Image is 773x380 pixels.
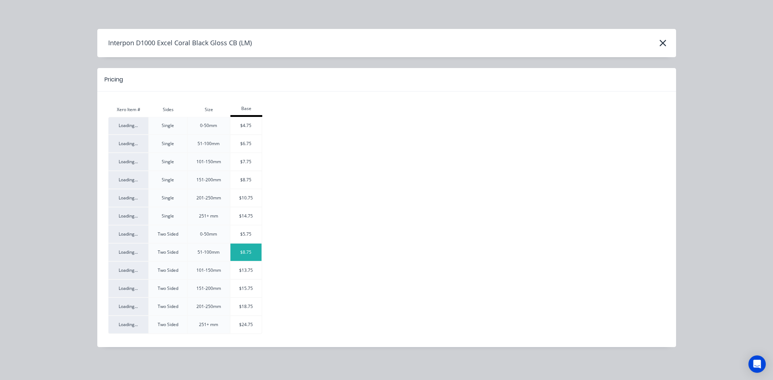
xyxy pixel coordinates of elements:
div: Single [149,213,187,219]
span: Loading... [119,177,138,183]
div: Pricing [105,75,123,84]
div: $7.75 [230,159,262,165]
div: 201-250mm [188,303,230,310]
span: Loading... [119,195,138,201]
div: Single [149,195,187,201]
div: Single [149,122,187,129]
div: 51-100mm [188,249,230,256]
div: 151-200mm [188,177,230,183]
div: 101-150mm [188,159,230,165]
div: Two Sided [149,231,187,237]
div: Two Sided [149,267,187,274]
div: 201-250mm [188,195,230,201]
div: $10.75 [230,195,262,201]
div: Single [149,177,187,183]
span: Loading... [119,267,138,273]
div: 0-50mm [188,122,230,129]
div: Two Sided [149,321,187,328]
span: Loading... [119,303,138,309]
div: Two Sided [149,303,187,310]
div: Two Sided [149,249,187,256]
div: Single [149,159,187,165]
div: $14.75 [230,213,262,219]
div: $8.75 [230,177,262,183]
div: Size [188,106,230,113]
div: 51-100mm [188,140,230,147]
span: Loading... [119,122,138,128]
div: 251+ mm [188,213,230,219]
div: 251+ mm [188,321,230,328]
div: 0-50mm [188,231,230,237]
span: Loading... [119,213,138,219]
span: Loading... [119,285,138,291]
div: $4.75 [230,122,262,129]
div: Open Intercom Messenger [748,355,766,373]
div: Two Sided [149,285,187,292]
div: $8.75 [230,249,262,256]
div: $24.75 [230,321,262,328]
div: Sides [149,106,188,113]
div: Base [230,105,262,112]
div: 151-200mm [188,285,230,292]
div: $5.75 [230,231,262,237]
span: Loading... [119,321,138,328]
div: $6.75 [230,140,262,147]
div: Xero Item # [108,106,149,113]
span: Loading... [119,249,138,255]
div: $13.75 [230,267,262,274]
div: $15.75 [230,285,262,292]
div: $18.75 [230,303,262,310]
h4: Interpon D1000 Excel Coral Black Gloss CB (LM) [97,36,252,50]
span: Loading... [119,231,138,237]
span: Loading... [119,159,138,165]
div: Single [149,140,187,147]
span: Loading... [119,140,138,147]
div: 101-150mm [188,267,230,274]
